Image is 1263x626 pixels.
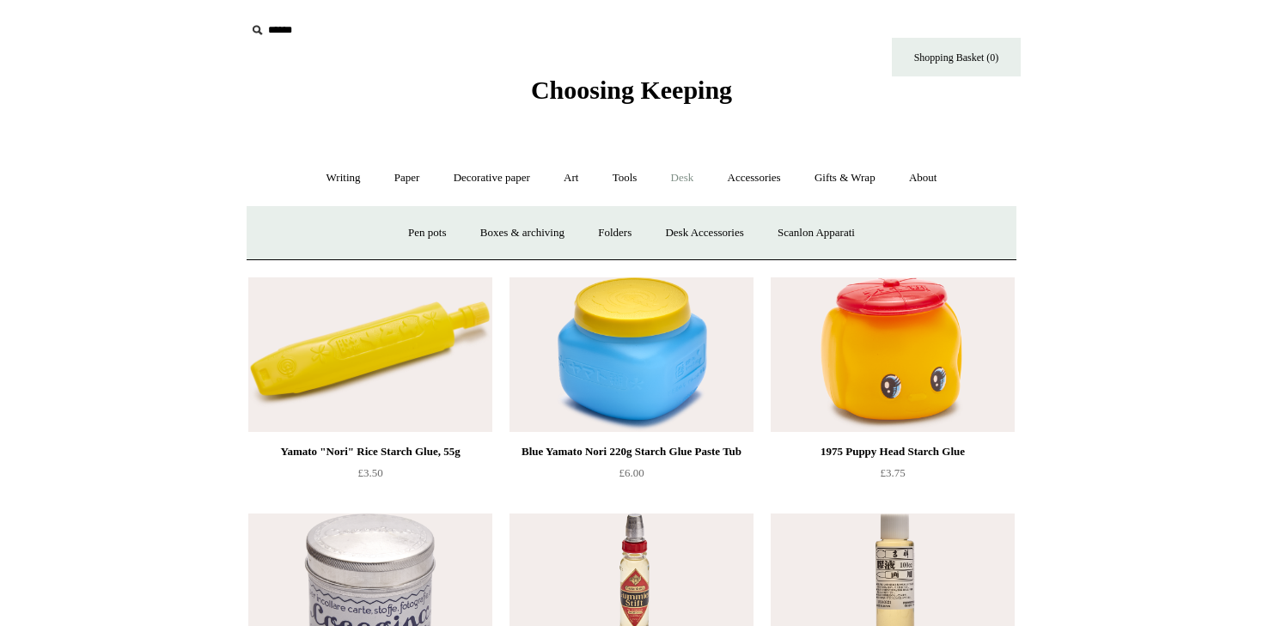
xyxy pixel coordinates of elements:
[248,277,492,432] a: Yamato "Nori" Rice Starch Glue, 55g Yamato "Nori" Rice Starch Glue, 55g
[619,466,644,479] span: £6.00
[465,210,580,256] a: Boxes & archiving
[514,441,749,462] div: Blue Yamato Nori 220g Starch Glue Paste Tub
[248,441,492,512] a: Yamato "Nori" Rice Starch Glue, 55g £3.50
[775,441,1010,462] div: 1975 Puppy Head Starch Glue
[531,76,732,104] span: Choosing Keeping
[379,155,436,201] a: Paper
[799,155,891,201] a: Gifts & Wrap
[583,210,647,256] a: Folders
[357,466,382,479] span: £3.50
[509,277,754,432] a: Blue Yamato Nori 220g Starch Glue Paste Tub Blue Yamato Nori 220g Starch Glue Paste Tub
[656,155,710,201] a: Desk
[650,210,759,256] a: Desk Accessories
[771,277,1015,432] a: 1975 Puppy Head Starch Glue 1975 Puppy Head Starch Glue
[771,277,1015,432] img: 1975 Puppy Head Starch Glue
[248,277,492,432] img: Yamato "Nori" Rice Starch Glue, 55g
[393,210,461,256] a: Pen pots
[253,441,488,462] div: Yamato "Nori" Rice Starch Glue, 55g
[894,155,953,201] a: About
[509,277,754,432] img: Blue Yamato Nori 220g Starch Glue Paste Tub
[438,155,546,201] a: Decorative paper
[880,466,905,479] span: £3.75
[509,441,754,512] a: Blue Yamato Nori 220g Starch Glue Paste Tub £6.00
[892,38,1021,76] a: Shopping Basket (0)
[762,210,870,256] a: Scanlon Apparati
[771,441,1015,512] a: 1975 Puppy Head Starch Glue £3.75
[712,155,796,201] a: Accessories
[311,155,376,201] a: Writing
[597,155,653,201] a: Tools
[548,155,594,201] a: Art
[531,89,732,101] a: Choosing Keeping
